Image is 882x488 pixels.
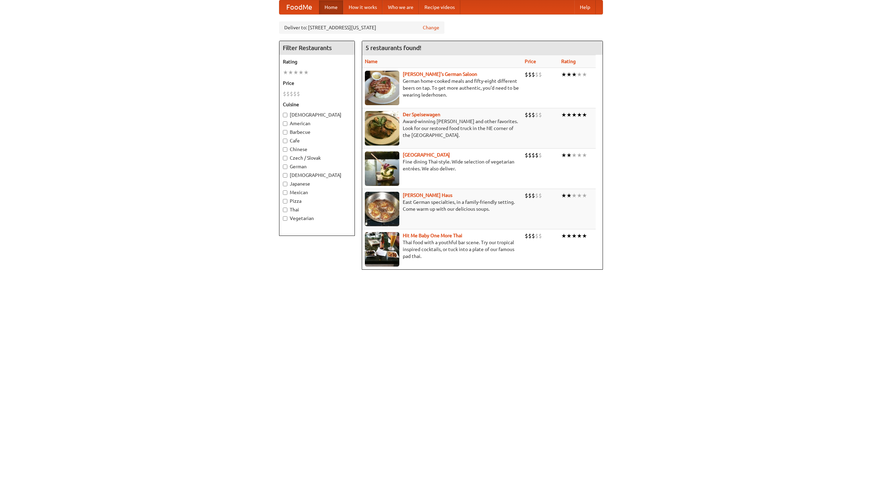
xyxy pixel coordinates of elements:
label: American [283,120,351,127]
a: Rating [561,59,576,64]
li: $ [535,71,539,78]
a: Change [423,24,439,31]
li: $ [293,90,297,98]
input: Cafe [283,139,287,143]
label: Barbecue [283,129,351,136]
li: $ [528,192,532,199]
label: Pizza [283,198,351,205]
li: ★ [288,69,293,76]
ng-pluralize: 5 restaurants found! [366,44,421,51]
input: Chinese [283,147,287,152]
li: ★ [566,192,572,199]
li: ★ [304,69,309,76]
a: Name [365,59,378,64]
input: [DEMOGRAPHIC_DATA] [283,113,287,117]
img: satay.jpg [365,151,399,186]
img: speisewagen.jpg [365,111,399,146]
a: Home [319,0,343,14]
li: $ [283,90,286,98]
img: babythai.jpg [365,232,399,267]
li: ★ [293,69,298,76]
li: ★ [566,151,572,159]
li: $ [528,71,532,78]
li: $ [532,151,535,159]
li: $ [290,90,293,98]
li: $ [535,111,539,119]
p: Fine dining Thai-style. Wide selection of vegetarian entrées. We also deliver. [365,158,519,172]
a: Hit Me Baby One More Thai [403,233,462,238]
a: How it works [343,0,382,14]
a: Who we are [382,0,419,14]
input: Mexican [283,190,287,195]
input: Barbecue [283,130,287,135]
li: ★ [572,232,577,240]
li: $ [528,232,532,240]
h5: Rating [283,58,351,65]
li: ★ [572,151,577,159]
h4: Filter Restaurants [279,41,355,55]
label: Vegetarian [283,215,351,222]
img: kohlhaus.jpg [365,192,399,226]
li: $ [532,71,535,78]
li: $ [535,232,539,240]
label: Mexican [283,189,351,196]
li: $ [539,151,542,159]
li: ★ [582,192,587,199]
li: $ [532,232,535,240]
img: esthers.jpg [365,71,399,105]
li: ★ [577,151,582,159]
label: Cafe [283,137,351,144]
p: Award-winning [PERSON_NAME] and other favorites. Look for our restored food truck in the NE corne... [365,118,519,139]
b: Der Speisewagen [403,112,440,117]
li: $ [525,111,528,119]
label: Thai [283,206,351,213]
li: $ [535,192,539,199]
li: $ [539,71,542,78]
input: Pizza [283,199,287,203]
li: $ [532,111,535,119]
li: ★ [561,111,566,119]
label: Chinese [283,146,351,153]
input: American [283,121,287,126]
li: ★ [561,151,566,159]
div: Deliver to: [STREET_ADDRESS][US_STATE] [279,21,444,34]
label: Japanese [283,180,351,187]
input: Vegetarian [283,216,287,221]
li: ★ [582,71,587,78]
label: [DEMOGRAPHIC_DATA] [283,111,351,118]
a: [PERSON_NAME]'s German Saloon [403,71,477,77]
li: ★ [561,71,566,78]
p: East German specialties, in a family-friendly setting. Come warm up with our delicious soups. [365,199,519,212]
a: Recipe videos [419,0,460,14]
li: $ [297,90,300,98]
li: $ [539,232,542,240]
li: ★ [561,192,566,199]
li: ★ [572,111,577,119]
label: [DEMOGRAPHIC_DATA] [283,172,351,179]
li: $ [286,90,290,98]
li: ★ [577,71,582,78]
a: [GEOGRAPHIC_DATA] [403,152,450,158]
li: ★ [582,232,587,240]
li: ★ [577,111,582,119]
li: ★ [561,232,566,240]
input: German [283,165,287,169]
a: FoodMe [279,0,319,14]
li: ★ [572,192,577,199]
li: ★ [577,232,582,240]
li: $ [525,71,528,78]
li: $ [525,151,528,159]
li: $ [528,111,532,119]
li: $ [535,151,539,159]
li: $ [528,151,532,159]
li: ★ [283,69,288,76]
li: ★ [577,192,582,199]
p: German home-cooked meals and fifty-eight different beers on tap. To get more authentic, you'd nee... [365,78,519,98]
h5: Cuisine [283,101,351,108]
input: [DEMOGRAPHIC_DATA] [283,173,287,178]
a: [PERSON_NAME] Haus [403,192,452,198]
